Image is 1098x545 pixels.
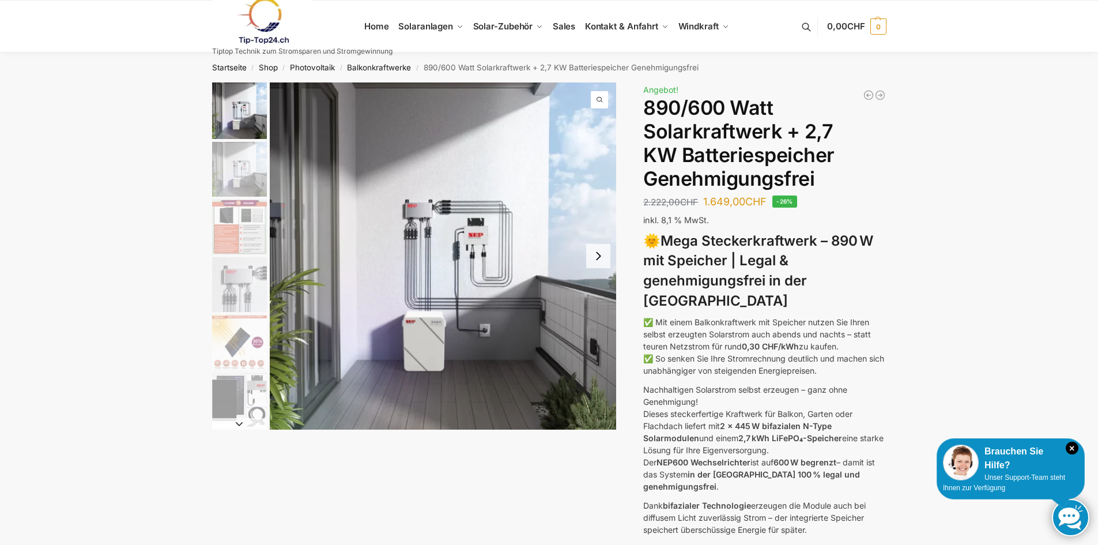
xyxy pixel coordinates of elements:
[643,316,886,377] p: ✅ Mit einem Balkonkraftwerk mit Speicher nutzen Sie Ihren selbst erzeugten Solarstrom auch abends...
[212,315,267,370] img: Bificial 30 % mehr Leistung
[209,371,267,429] li: 6 / 12
[773,457,836,467] strong: 600 W begrenzt
[870,18,886,35] span: 0
[643,499,886,536] p: Dank erzeugen die Module auch bei diffusem Licht zuverlässig Strom – der integrierte Speicher spe...
[663,501,751,510] strong: bifazialer Technologie
[191,52,907,82] nav: Breadcrumb
[468,1,548,52] a: Solar-Zubehör
[673,1,734,52] a: Windkraft
[411,63,423,73] span: /
[1066,442,1078,454] i: Schließen
[209,255,267,313] li: 4 / 12
[643,215,709,225] span: inkl. 8,1 % MwSt.
[290,63,335,72] a: Photovoltaik
[943,445,979,480] img: Customer service
[847,21,865,32] span: CHF
[212,257,267,312] img: BDS1000
[553,21,576,32] span: Sales
[209,198,267,255] li: 3 / 12
[738,433,842,443] strong: 2,7 kWh LiFePO₄-Speicher
[863,89,874,101] a: Balkonkraftwerk 600/810 Watt Fullblack
[212,48,393,55] p: Tiptop Technik zum Stromsparen und Stromgewinnung
[585,21,658,32] span: Kontakt & Anfahrt
[398,21,453,32] span: Solaranlagen
[270,82,617,430] img: Balkonkraftwerk mit 2,7kw Speicher
[212,200,267,254] img: Bificial im Vergleich zu billig Modulen
[678,21,719,32] span: Windkraft
[270,82,617,430] li: 1 / 12
[643,232,873,309] strong: Mega Steckerkraftwerk – 890 W mit Speicher | Legal & genehmigungsfrei in der [GEOGRAPHIC_DATA]
[643,96,886,190] h1: 890/600 Watt Solarkraftwerk + 2,7 KW Batteriespeicher Genehmigungsfrei
[643,421,832,443] strong: 2 x 445 W bifazialen N-Type Solarmodulen
[643,469,860,491] strong: in der [GEOGRAPHIC_DATA] 100 % legal und genehmigungsfrei
[772,196,797,208] span: -26%
[943,473,1065,492] span: Unser Support-Team steht Ihnen zur Verfügung
[212,142,267,197] img: Balkonkraftwerk mit 2,7kw Speicher
[643,231,886,311] h3: 🌞
[874,89,886,101] a: Balkonkraftwerk 890 Watt Solarmodulleistung mit 2kW/h Zendure Speicher
[827,9,886,44] a: 0,00CHF 0
[656,457,750,467] strong: NEP600 Wechselrichter
[270,82,617,430] a: Steckerkraftwerk mit 2,7kwh-SpeicherBalkonkraftwerk mit 27kw Speicher
[278,63,290,73] span: /
[212,82,267,139] img: Balkonkraftwerk mit 2,7kw Speicher
[335,63,347,73] span: /
[643,384,886,493] p: Nachhaltigen Solarstrom selbst erzeugen – ganz ohne Genehmigung! Dieses steckerfertige Kraftwerk ...
[586,244,610,268] button: Next slide
[209,82,267,140] li: 1 / 12
[209,140,267,198] li: 2 / 12
[212,373,267,427] img: Balkonkraftwerk 860
[680,197,698,208] span: CHF
[580,1,673,52] a: Kontakt & Anfahrt
[548,1,580,52] a: Sales
[247,63,259,73] span: /
[212,63,247,72] a: Startseite
[745,196,767,208] span: CHF
[209,313,267,371] li: 5 / 12
[643,197,698,208] bdi: 2.222,00
[259,63,278,72] a: Shop
[943,445,1078,472] div: Brauchen Sie Hilfe?
[212,418,267,430] button: Next slide
[703,196,767,208] bdi: 1.649,00
[394,1,468,52] a: Solaranlagen
[473,21,533,32] span: Solar-Zubehör
[643,85,678,95] span: Angebot!
[742,341,799,351] strong: 0,30 CHF/kWh
[209,429,267,486] li: 7 / 12
[347,63,411,72] a: Balkonkraftwerke
[827,21,865,32] span: 0,00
